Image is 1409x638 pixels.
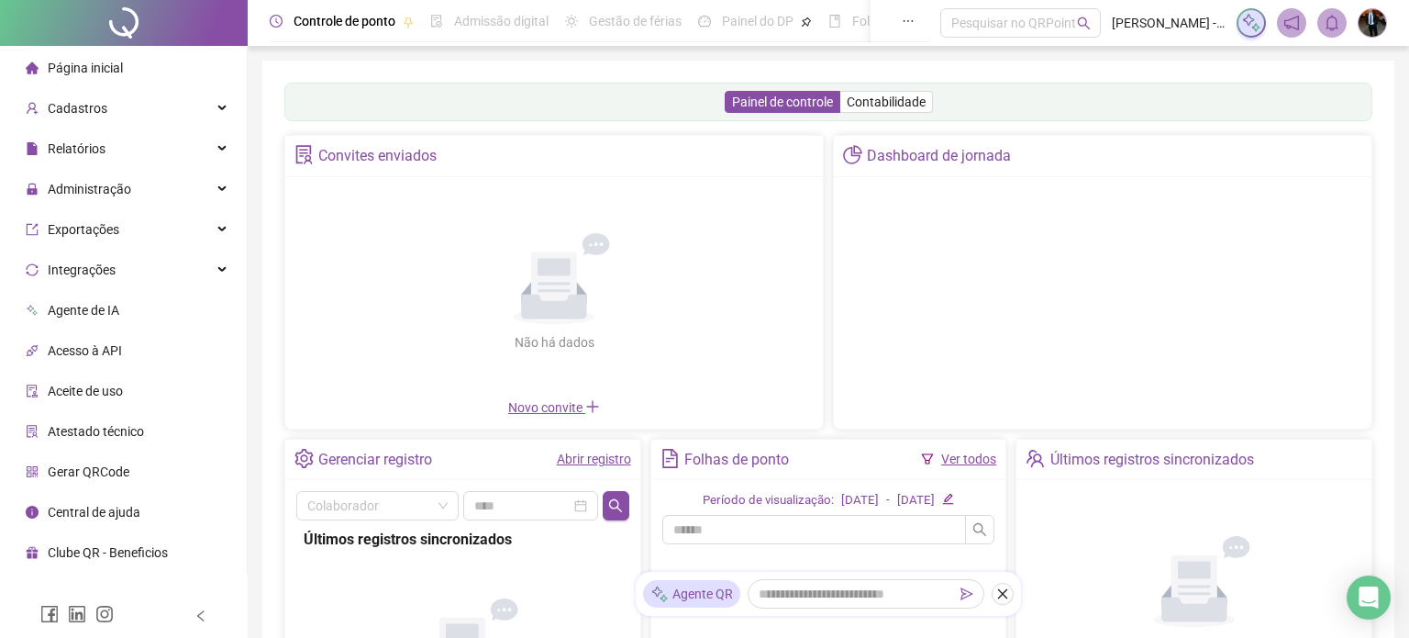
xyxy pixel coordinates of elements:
[26,465,39,478] span: qrcode
[843,145,862,164] span: pie-chart
[26,385,39,397] span: audit
[585,399,600,414] span: plus
[48,222,119,237] span: Exportações
[897,491,935,510] div: [DATE]
[95,605,114,623] span: instagram
[902,15,915,28] span: ellipsis
[26,344,39,357] span: api
[1283,15,1300,31] span: notification
[608,498,623,513] span: search
[565,15,578,28] span: sun
[26,546,39,559] span: gift
[698,15,711,28] span: dashboard
[318,140,437,172] div: Convites enviados
[48,505,140,520] span: Central de ajuda
[48,182,131,196] span: Administração
[318,444,432,476] div: Gerenciar registro
[886,491,890,510] div: -
[48,263,116,277] span: Integrações
[960,588,973,600] span: send
[26,102,39,115] span: user-add
[996,588,1009,600] span: close
[1050,444,1254,476] div: Últimos registros sincronizados
[294,449,314,468] span: setting
[48,61,123,75] span: Página inicial
[26,263,39,276] span: sync
[589,14,682,28] span: Gestão de férias
[801,17,812,28] span: pushpin
[40,605,59,623] span: facebook
[867,140,1011,172] div: Dashboard de jornada
[26,506,39,519] span: info-circle
[430,15,443,28] span: file-done
[294,145,314,164] span: solution
[48,101,107,116] span: Cadastros
[921,453,934,465] span: filter
[26,183,39,196] span: lock
[1112,13,1226,33] span: [PERSON_NAME] - FAST EXPRESS
[294,14,395,28] span: Controle de ponto
[942,493,954,505] span: edit
[972,522,987,537] span: search
[26,62,39,74] span: home
[732,95,833,109] span: Painel de controle
[48,465,129,479] span: Gerar QRCode
[1077,17,1091,30] span: search
[470,332,638,353] div: Não há dados
[26,142,39,155] span: file
[48,141,105,156] span: Relatórios
[722,14,793,28] span: Painel do DP
[26,425,39,438] span: solution
[1026,449,1045,468] span: team
[650,585,669,604] img: sparkle-icon.fc2bf0ac1784a2077858766a79e2daf3.svg
[403,17,414,28] span: pushpin
[48,343,122,358] span: Acesso à API
[48,545,168,560] span: Clube QR - Beneficios
[26,223,39,236] span: export
[454,14,549,28] span: Admissão digital
[847,95,926,109] span: Contabilidade
[941,452,996,466] a: Ver todos
[828,15,841,28] span: book
[68,605,86,623] span: linkedin
[684,444,789,476] div: Folhas de ponto
[270,15,283,28] span: clock-circle
[703,491,834,510] div: Período de visualização:
[660,449,680,468] span: file-text
[852,14,970,28] span: Folha de pagamento
[1324,15,1340,31] span: bell
[643,580,740,608] div: Agente QR
[508,400,600,415] span: Novo convite
[304,528,622,551] div: Últimos registros sincronizados
[48,384,123,398] span: Aceite de uso
[841,491,879,510] div: [DATE]
[1241,13,1261,33] img: sparkle-icon.fc2bf0ac1784a2077858766a79e2daf3.svg
[1359,9,1386,37] img: 72550
[1347,576,1391,620] div: Open Intercom Messenger
[48,303,119,318] span: Agente de IA
[194,610,207,622] span: left
[48,424,144,439] span: Atestado técnico
[557,452,631,466] a: Abrir registro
